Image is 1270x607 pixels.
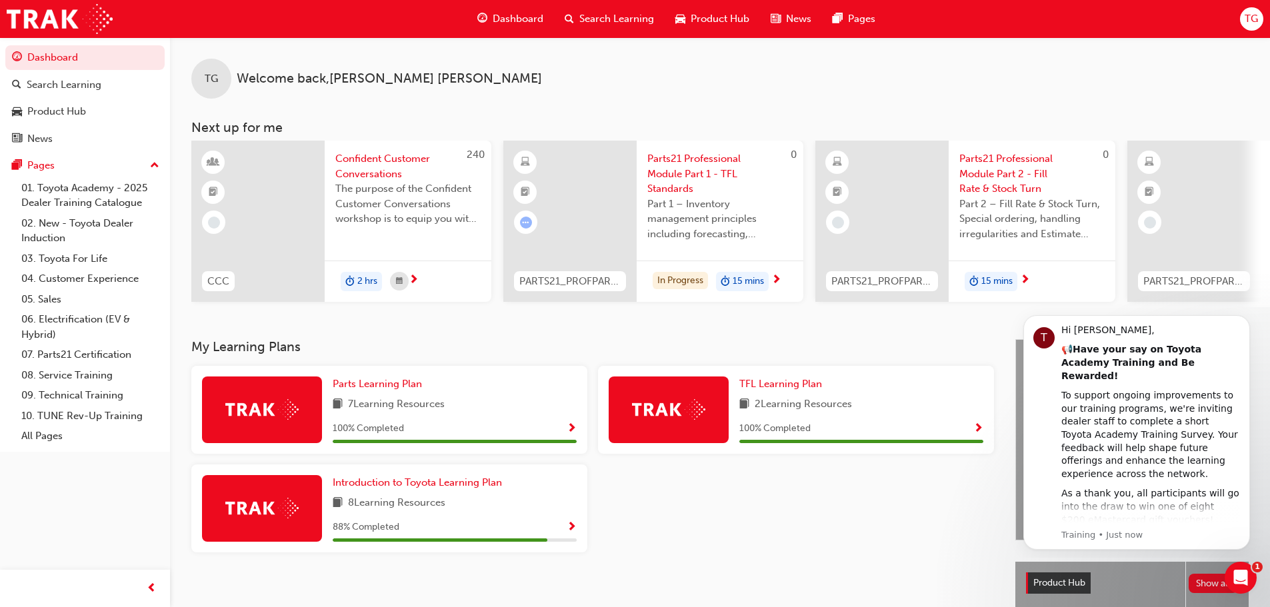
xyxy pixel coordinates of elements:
[16,289,165,310] a: 05. Sales
[733,274,764,289] span: 15 mins
[5,153,165,178] button: Pages
[150,157,159,175] span: up-icon
[7,4,113,34] a: Trak
[209,184,218,201] span: booktick-icon
[786,11,811,27] span: News
[27,158,55,173] div: Pages
[208,217,220,229] span: learningRecordVerb_NONE-icon
[1003,303,1270,558] iframe: Intercom notifications message
[969,273,979,291] span: duration-icon
[16,406,165,426] a: 10. TUNE Rev-Up Training
[519,274,621,289] span: PARTS21_PROFPART1_0923_EL
[632,399,705,420] img: Trak
[335,151,481,181] span: Confident Customer Conversations
[467,5,554,33] a: guage-iconDashboard
[5,43,165,153] button: DashboardSearch LearningProduct HubNews
[16,269,165,289] a: 04. Customer Experience
[477,11,487,27] span: guage-icon
[12,106,22,118] span: car-icon
[1143,274,1245,289] span: PARTS21_PROFPART3_0923_EL
[739,396,749,413] span: book-icon
[739,376,827,392] a: TFL Learning Plan
[205,71,218,87] span: TG
[647,197,793,242] span: Part 1 – Inventory management principles including forecasting, processes, and techniques.
[467,149,485,161] span: 240
[653,272,708,290] div: In Progress
[333,520,399,535] span: 88 % Completed
[345,273,355,291] span: duration-icon
[822,5,886,33] a: pages-iconPages
[5,127,165,151] a: News
[521,184,530,201] span: booktick-icon
[567,522,577,534] span: Show Progress
[16,309,165,344] a: 06. Electrification (EV & Hybrid)
[1252,562,1263,572] span: 1
[675,11,685,27] span: car-icon
[1144,217,1156,229] span: learningRecordVerb_NONE-icon
[833,11,843,27] span: pages-icon
[27,131,53,147] div: News
[831,274,933,289] span: PARTS21_PROFPART2_0923_EL
[815,141,1115,302] a: 0PARTS21_PROFPART2_0923_ELParts21 Professional Module Part 2 - Fill Rate & Stock TurnPart 2 – Fil...
[5,45,165,70] a: Dashboard
[237,71,542,87] span: Welcome back , [PERSON_NAME] [PERSON_NAME]
[1145,154,1154,171] span: learningResourceType_ELEARNING-icon
[333,476,502,488] span: Introduction to Toyota Learning Plan
[1103,149,1109,161] span: 0
[771,275,781,287] span: next-icon
[348,495,445,512] span: 8 Learning Resources
[739,378,822,390] span: TFL Learning Plan
[225,498,299,518] img: Trak
[833,184,842,201] span: booktick-icon
[1240,7,1263,31] button: TG
[771,11,781,27] span: news-icon
[207,274,229,289] span: CCC
[1225,562,1257,594] iframe: Intercom live chat
[521,154,530,171] span: learningResourceType_ELEARNING-icon
[5,73,165,97] a: Search Learning
[665,5,760,33] a: car-iconProduct Hub
[520,217,532,229] span: learningRecordVerb_ATTEMPT-icon
[959,151,1105,197] span: Parts21 Professional Module Part 2 - Fill Rate & Stock Turn
[691,11,749,27] span: Product Hub
[12,79,21,91] span: search-icon
[1145,184,1154,201] span: booktick-icon
[973,423,983,435] span: Show Progress
[12,160,22,172] span: pages-icon
[832,217,844,229] span: learningRecordVerb_NONE-icon
[225,399,299,420] img: Trak
[493,11,543,27] span: Dashboard
[16,213,165,249] a: 02. New - Toyota Dealer Induction
[973,420,983,437] button: Show Progress
[191,339,994,354] h3: My Learning Plans
[27,104,86,119] div: Product Hub
[503,141,803,302] a: 0PARTS21_PROFPART1_0923_ELParts21 Professional Module Part 1 - TFL StandardsPart 1 – Inventory ma...
[16,344,165,365] a: 07. Parts21 Certification
[1020,275,1030,287] span: next-icon
[755,396,852,413] span: 2 Learning Resources
[1033,577,1085,588] span: Product Hub
[333,376,427,392] a: Parts Learning Plan
[348,396,445,413] span: 7 Learning Resources
[16,426,165,446] a: All Pages
[191,141,491,302] a: 240CCCConfident Customer ConversationsThe purpose of the Confident Customer Conversations worksho...
[791,149,797,161] span: 0
[27,77,101,93] div: Search Learning
[565,11,574,27] span: search-icon
[147,580,157,597] span: prev-icon
[170,120,1270,135] h3: Next up for me
[959,197,1105,242] span: Part 2 – Fill Rate & Stock Turn, Special ordering, handling irregularities and Estimate Time of A...
[1189,574,1239,593] button: Show all
[12,52,22,64] span: guage-icon
[333,475,507,490] a: Introduction to Toyota Learning Plan
[333,396,343,413] span: book-icon
[209,154,218,171] span: learningResourceType_INSTRUCTOR_LED-icon
[333,421,404,436] span: 100 % Completed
